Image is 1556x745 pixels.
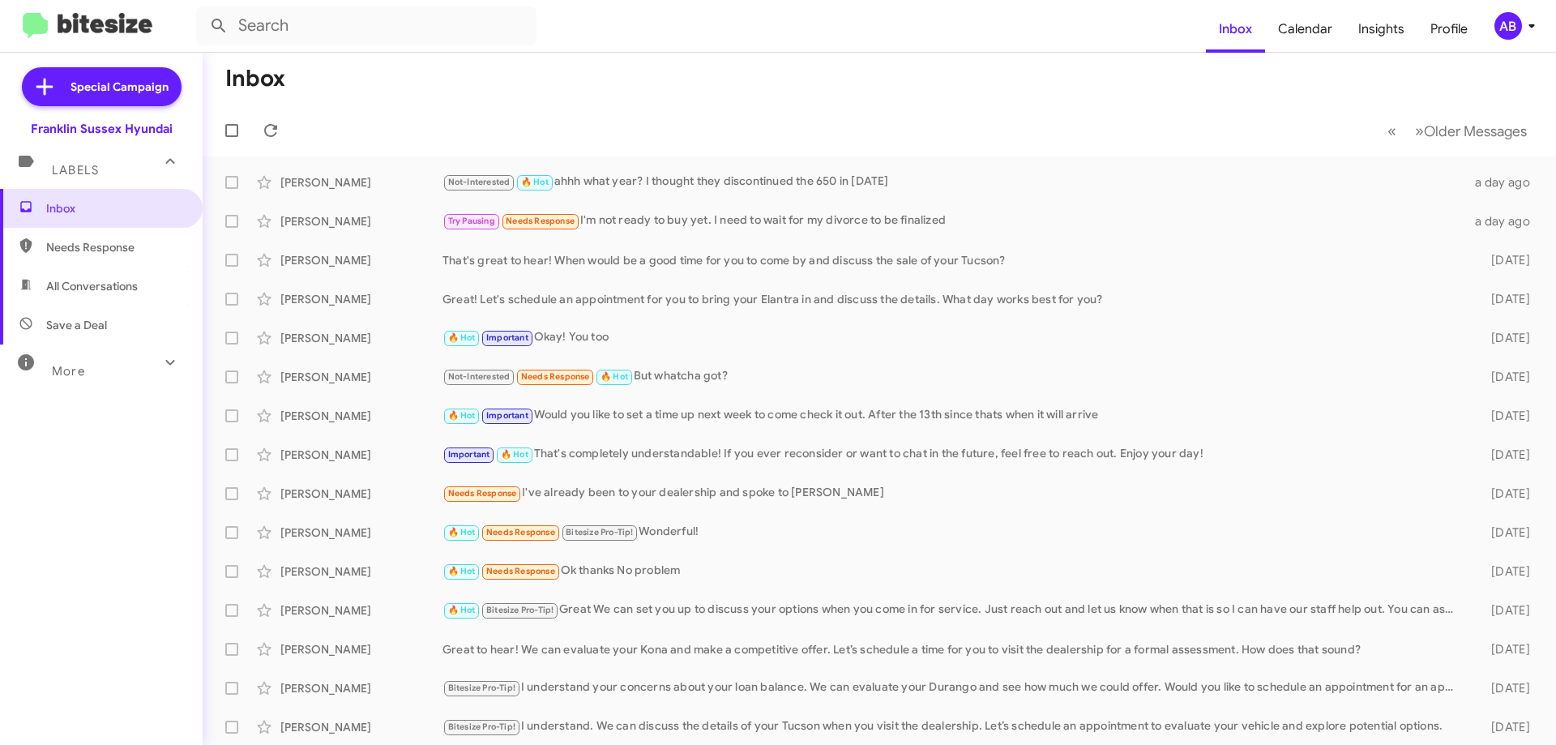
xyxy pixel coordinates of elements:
div: [DATE] [1465,408,1543,424]
a: Calendar [1265,6,1345,53]
div: [DATE] [1465,447,1543,463]
div: Great to hear! We can evaluate your Kona and make a competitive offer. Let’s schedule a time for ... [442,641,1465,657]
span: Special Campaign [71,79,169,95]
div: Ok thanks No problem [442,562,1465,580]
div: [DATE] [1465,680,1543,696]
span: 🔥 Hot [601,371,628,382]
div: I understand. We can discuss the details of your Tucson when you visit the dealership. Let’s sche... [442,717,1465,736]
span: Needs Response [486,566,555,576]
button: Next [1405,114,1537,148]
div: [DATE] [1465,291,1543,307]
div: [DATE] [1465,602,1543,619]
span: » [1415,121,1424,141]
div: [PERSON_NAME] [280,680,442,696]
div: I've already been to your dealership and spoke to [PERSON_NAME] [442,484,1465,503]
a: Insights [1345,6,1417,53]
nav: Page navigation example [1379,114,1537,148]
span: Inbox [46,200,184,216]
div: Would you like to set a time up next week to come check it out. After the 13th since thats when i... [442,406,1465,425]
span: Needs Response [486,527,555,537]
div: [PERSON_NAME] [280,291,442,307]
span: Not-Interested [448,177,511,187]
span: Bitesize Pro-Tip! [448,721,515,732]
div: That's great to hear! When would be a good time for you to come by and discuss the sale of your T... [442,252,1465,268]
span: Needs Response [521,371,590,382]
div: [PERSON_NAME] [280,486,442,502]
div: [PERSON_NAME] [280,447,442,463]
div: [PERSON_NAME] [280,174,442,191]
span: More [52,364,85,379]
span: Labels [52,163,99,178]
div: Great! Let's schedule an appointment for you to bring your Elantra in and discuss the details. Wh... [442,291,1465,307]
div: [DATE] [1465,719,1543,735]
span: 🔥 Hot [448,527,476,537]
div: [PERSON_NAME] [280,330,442,346]
div: [DATE] [1465,369,1543,385]
span: Important [486,332,528,343]
div: [DATE] [1465,641,1543,657]
div: Franklin Sussex Hyundai [31,121,173,137]
span: 🔥 Hot [448,332,476,343]
div: But whatcha got? [442,367,1465,386]
input: Search [196,6,536,45]
div: Okay! You too [442,328,1465,347]
span: Needs Response [46,239,184,255]
span: 🔥 Hot [448,410,476,421]
div: [DATE] [1465,563,1543,580]
span: 🔥 Hot [448,566,476,576]
button: AB [1481,12,1538,40]
div: [PERSON_NAME] [280,563,442,580]
span: Needs Response [448,488,517,499]
div: a day ago [1465,174,1543,191]
span: Try Pausing [448,216,495,226]
span: Bitesize Pro-Tip! [566,527,633,537]
span: « [1387,121,1396,141]
div: Wonderful! [442,523,1465,542]
span: Bitesize Pro-Tip! [448,683,515,693]
div: [PERSON_NAME] [280,213,442,229]
span: Save a Deal [46,317,107,333]
div: [DATE] [1465,524,1543,541]
span: Important [486,410,528,421]
h1: Inbox [225,66,285,92]
span: Bitesize Pro-Tip! [486,605,554,615]
span: Older Messages [1424,122,1527,140]
div: That's completely understandable! If you ever reconsider or want to chat in the future, feel free... [442,445,1465,464]
div: I'm not ready to buy yet. I need to wait for my divorce to be finalized [442,212,1465,230]
span: 🔥 Hot [501,449,528,460]
span: Needs Response [506,216,575,226]
div: [PERSON_NAME] [280,252,442,268]
div: I understand your concerns about your loan balance. We can evaluate your Durango and see how much... [442,679,1465,697]
div: [PERSON_NAME] [280,408,442,424]
span: Important [448,449,490,460]
div: [PERSON_NAME] [280,602,442,619]
div: [PERSON_NAME] [280,719,442,735]
div: a day ago [1465,213,1543,229]
span: 🔥 Hot [448,605,476,615]
div: Great We can set you up to discuss your options when you come in for service. Just reach out and ... [442,601,1465,619]
span: Not-Interested [448,371,511,382]
div: [PERSON_NAME] [280,641,442,657]
div: [DATE] [1465,330,1543,346]
div: AB [1494,12,1522,40]
div: [DATE] [1465,486,1543,502]
span: 🔥 Hot [521,177,549,187]
div: [PERSON_NAME] [280,524,442,541]
a: Special Campaign [22,67,182,106]
div: ahhh what year? I thought they discontinued the 650 in [DATE] [442,173,1465,191]
button: Previous [1378,114,1406,148]
span: All Conversations [46,278,138,294]
div: [PERSON_NAME] [280,369,442,385]
div: [DATE] [1465,252,1543,268]
a: Profile [1417,6,1481,53]
a: Inbox [1206,6,1265,53]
